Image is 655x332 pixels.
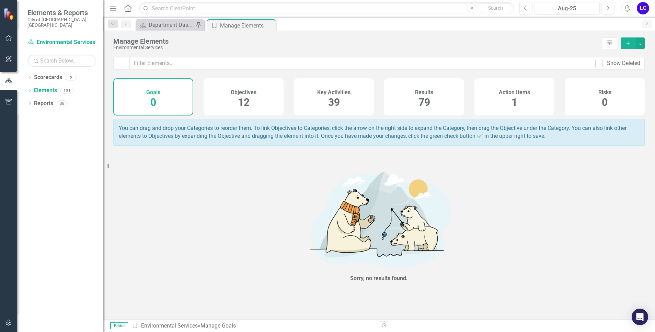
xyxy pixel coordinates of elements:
[113,45,598,50] div: Environmental Services
[632,309,648,325] div: Open Intercom Messenger
[220,21,274,30] div: Manage Elements
[34,100,53,108] a: Reports
[231,89,256,96] h4: Objectives
[499,89,530,96] h4: Action Items
[27,9,96,17] span: Elements & Reports
[141,322,198,329] a: Environmental Services
[110,322,128,329] span: Editor
[139,2,514,14] input: Search ClearPoint...
[146,89,160,96] h4: Goals
[137,21,194,29] a: Department Dashboard
[537,4,597,13] div: Aug-25
[113,119,645,146] div: You can drag and drop your Categories to reorder them. To link Objectives to Categories, click th...
[350,275,408,283] div: Sorry, no results found.
[150,96,156,108] span: 0
[238,96,250,108] span: 12
[60,88,74,93] div: 131
[27,38,96,46] a: Environmental Services
[602,96,608,108] span: 0
[27,17,96,28] small: City of [GEOGRAPHIC_DATA], [GEOGRAPHIC_DATA]
[131,322,374,330] div: » Manage Goals
[3,8,15,20] img: ClearPoint Strategy
[512,96,517,108] span: 1
[328,96,340,108] span: 39
[113,37,598,45] div: Manage Elements
[488,5,503,11] span: Search
[637,2,649,14] button: LC
[317,89,351,96] h4: Key Activities
[34,74,62,81] a: Scorecards
[534,2,600,14] button: Aug-25
[276,164,482,273] img: No results found
[129,57,591,70] input: Filter Elements...
[149,21,194,29] div: Department Dashboard
[598,89,611,96] h4: Risks
[415,89,433,96] h4: Results
[478,3,513,13] button: Search
[607,59,640,67] div: Show Deleted
[27,55,96,67] input: Search Below...
[57,101,68,107] div: 38
[34,87,57,95] a: Elements
[418,96,430,108] span: 79
[66,75,77,80] div: 2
